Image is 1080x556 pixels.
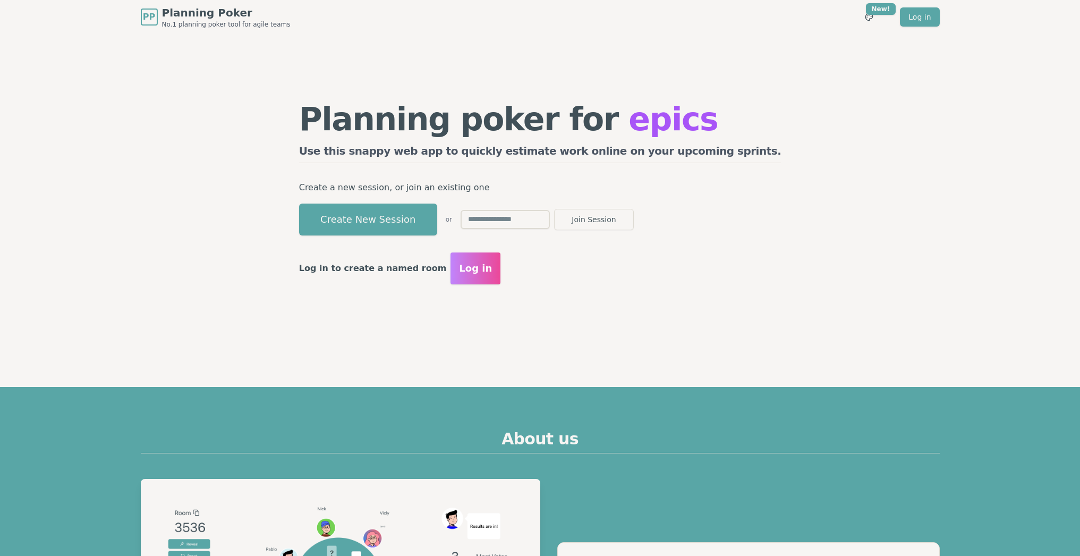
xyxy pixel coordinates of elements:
span: PP [143,11,155,23]
span: or [446,215,452,224]
button: Create New Session [299,204,437,235]
button: New! [860,7,879,27]
span: epics [628,100,718,138]
div: New! [866,3,896,15]
span: No.1 planning poker tool for agile teams [162,20,291,29]
h1: Planning poker for [299,103,781,135]
p: Log in to create a named room [299,261,447,276]
a: Log in [900,7,939,27]
h2: About us [141,429,940,453]
span: Planning Poker [162,5,291,20]
p: Create a new session, or join an existing one [299,180,781,195]
button: Join Session [554,209,634,230]
button: Log in [450,252,500,284]
h2: Use this snappy web app to quickly estimate work online on your upcoming sprints. [299,144,781,163]
a: PPPlanning PokerNo.1 planning poker tool for agile teams [141,5,291,29]
span: Log in [459,261,492,276]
